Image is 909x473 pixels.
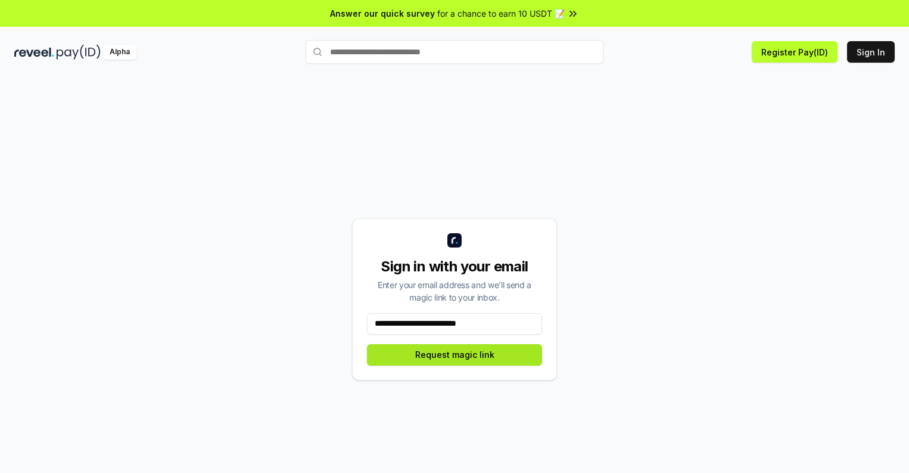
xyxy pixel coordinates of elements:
img: logo_small [447,233,462,248]
img: reveel_dark [14,45,54,60]
span: Answer our quick survey [330,7,435,20]
button: Register Pay(ID) [752,41,838,63]
button: Request magic link [367,344,542,366]
div: Enter your email address and we’ll send a magic link to your inbox. [367,279,542,304]
span: for a chance to earn 10 USDT 📝 [437,7,565,20]
div: Alpha [103,45,136,60]
img: pay_id [57,45,101,60]
button: Sign In [847,41,895,63]
div: Sign in with your email [367,257,542,276]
